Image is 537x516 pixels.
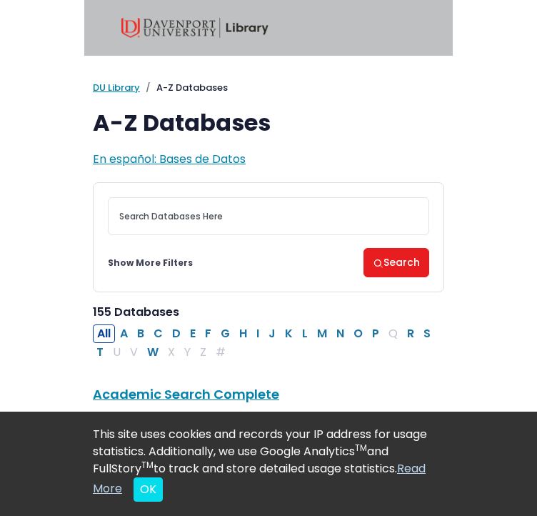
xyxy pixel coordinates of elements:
[368,324,383,343] button: Filter Results P
[143,343,163,362] button: Filter Results W
[121,18,268,38] img: Davenport University Library
[149,324,167,343] button: Filter Results C
[140,81,228,95] li: A-Z Databases
[332,324,348,343] button: Filter Results N
[93,151,246,167] a: En español: Bases de Datos
[298,324,312,343] button: Filter Results L
[93,325,436,360] div: Alpha-list to filter by first letter of database name
[93,324,115,343] button: All
[186,324,200,343] button: Filter Results E
[235,324,251,343] button: Filter Results H
[93,426,444,502] div: This site uses cookies and records your IP address for usage statistics. Additionally, we use Goo...
[201,324,216,343] button: Filter Results F
[108,197,429,235] input: Search database by title or keyword
[116,324,132,343] button: Filter Results A
[403,324,418,343] button: Filter Results R
[108,257,193,269] a: Show More Filters
[134,477,163,502] button: Close
[313,324,331,343] button: Filter Results M
[355,442,367,454] sup: TM
[141,459,154,471] sup: TM
[349,324,367,343] button: Filter Results O
[92,343,108,362] button: Filter Results T
[93,81,444,95] nav: breadcrumb
[168,324,185,343] button: Filter Results D
[252,324,264,343] button: Filter Results I
[133,324,149,343] button: Filter Results B
[281,324,297,343] button: Filter Results K
[216,324,234,343] button: Filter Results G
[264,324,280,343] button: Filter Results J
[93,81,140,94] a: DU Library
[93,385,279,403] a: Academic Search Complete
[363,248,429,277] button: Search
[93,109,444,137] h1: A-Z Databases
[93,304,179,320] span: 155 Databases
[419,324,435,343] button: Filter Results S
